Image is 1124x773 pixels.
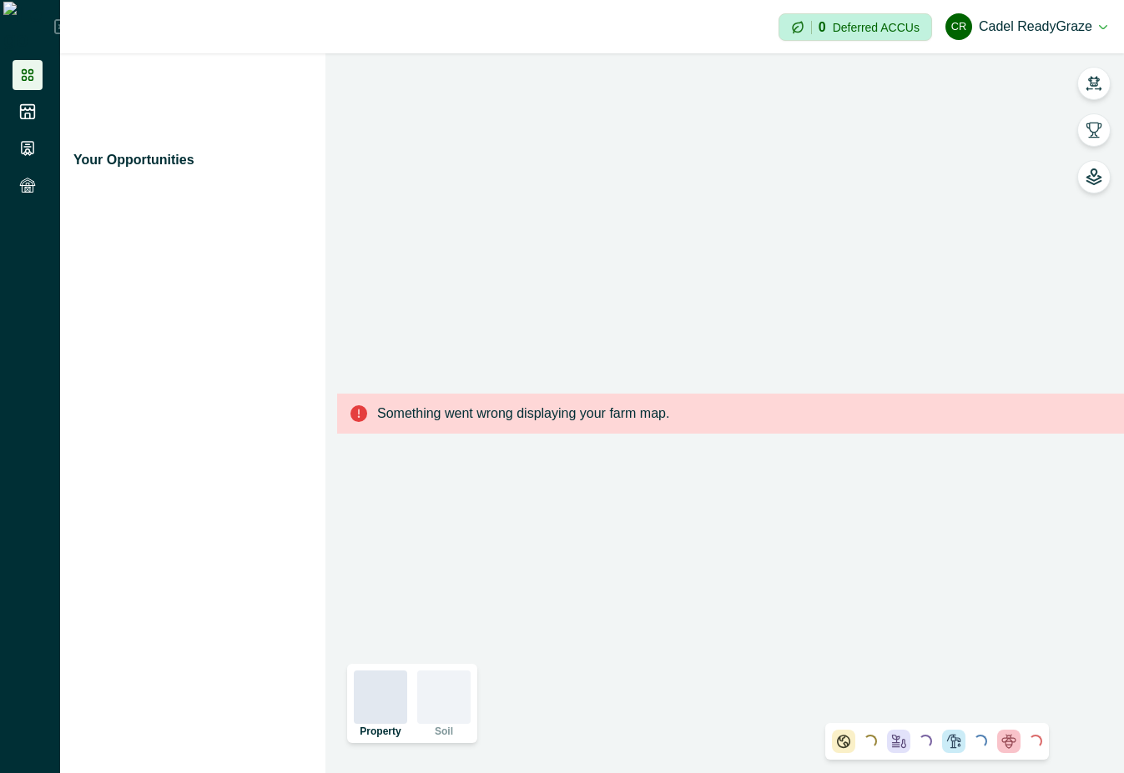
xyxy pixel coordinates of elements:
img: Logo [3,2,54,52]
p: Property [360,726,401,736]
p: Deferred ACCUs [833,21,920,33]
p: Your Opportunities [73,150,194,170]
button: Cadel ReadyGrazeCadel ReadyGraze [945,7,1107,47]
p: 0 [819,21,826,34]
p: Soil [435,726,453,736]
div: Something went wrong displaying your farm map. [337,394,1124,434]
